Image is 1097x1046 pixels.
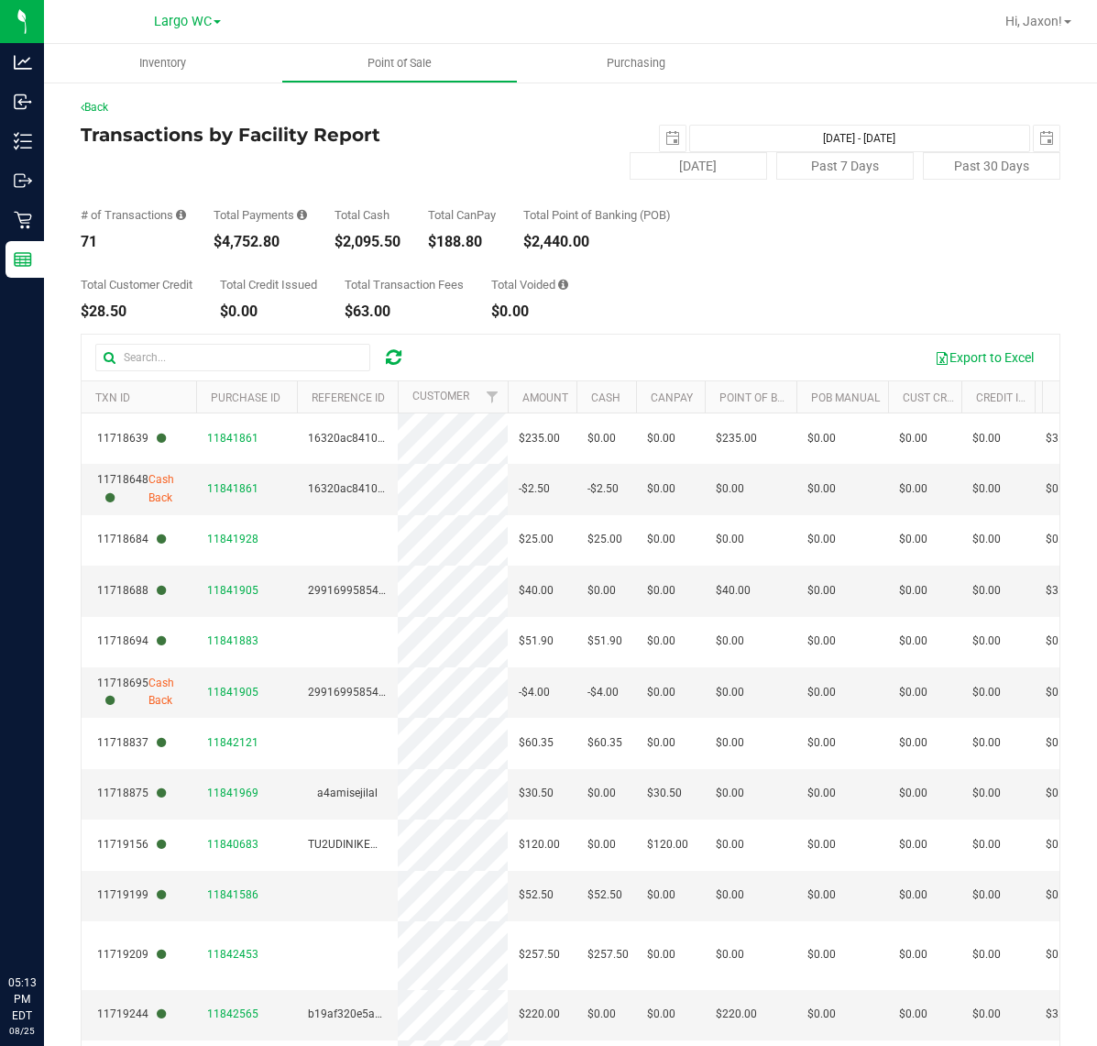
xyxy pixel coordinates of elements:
a: CanPay [651,391,693,404]
span: $0.00 [899,946,927,963]
span: $0.00 [807,946,836,963]
a: Back [81,101,108,114]
inline-svg: Outbound [14,171,32,190]
span: TU2UDINIKEWU [308,838,388,851]
a: Purchase ID [211,391,280,404]
span: $0.00 [972,946,1001,963]
div: 71 [81,235,186,249]
iframe: Resource center [18,899,73,954]
button: Past 7 Days [776,152,914,180]
span: 16320ac8410e7164686d98d0e2e75228 [308,432,510,445]
span: 2991699585447ae2b9e980323c807e88 [308,584,510,597]
span: $0.00 [647,1006,675,1023]
span: $52.50 [519,886,554,904]
span: $30.50 [647,785,682,802]
span: $0.00 [1046,734,1074,752]
span: $0.00 [1046,633,1074,650]
span: 11841905 [207,686,258,699]
span: 11841905 [207,584,258,597]
i: Count of all successful payment transactions, possibly including voids, refunds, and cash-back fr... [176,209,186,221]
span: $0.00 [972,480,1001,498]
span: $0.00 [647,531,675,548]
span: $0.00 [587,430,616,447]
span: 11840683 [207,838,258,851]
span: 11841586 [207,888,258,901]
span: $0.00 [716,946,744,963]
span: $3.00 [1046,1006,1074,1023]
div: Total Cash [335,209,400,221]
span: 11718694 [97,633,166,650]
span: Purchasing [582,55,690,72]
span: Point of Sale [343,55,456,72]
span: select [1034,126,1059,151]
span: $0.00 [807,633,836,650]
span: $0.00 [647,582,675,600]
span: $0.00 [716,886,744,904]
div: Total Point of Banking (POB) [523,209,671,221]
span: $0.00 [807,785,836,802]
span: $0.00 [899,480,927,498]
span: 11842453 [207,948,258,961]
span: 11841928 [207,533,258,545]
a: Purchasing [518,44,755,83]
span: Largo WC [154,14,212,29]
a: Amount [522,391,568,404]
span: $220.00 [519,1006,560,1023]
span: $3.00 [1046,582,1074,600]
a: Customer [412,390,469,402]
span: $0.00 [807,1006,836,1023]
span: $0.00 [1046,946,1074,963]
span: $0.00 [716,684,744,701]
span: $0.00 [972,836,1001,853]
span: $0.00 [899,836,927,853]
div: # of Transactions [81,209,186,221]
div: Total Voided [491,279,568,291]
span: $40.00 [519,582,554,600]
span: 11841861 [207,432,258,445]
div: $0.00 [491,304,568,319]
span: $0.00 [972,785,1001,802]
span: 11718688 [97,582,166,600]
span: 11718695 [97,675,148,710]
span: Cash Back [148,471,185,506]
span: $0.00 [716,633,744,650]
i: Sum of all successful, non-voided payment transaction amounts, excluding tips and transaction fees. [297,209,307,221]
span: $52.50 [587,886,622,904]
span: 11718648 [97,471,148,506]
span: -$2.50 [587,480,619,498]
input: Search... [95,344,370,371]
span: $0.00 [972,734,1001,752]
span: 11718837 [97,734,166,752]
span: $51.90 [587,633,622,650]
span: $220.00 [716,1006,757,1023]
div: Total CanPay [428,209,496,221]
span: 2991699585447ae2b9e980323c807e88 [308,686,510,699]
span: Inventory [115,55,211,72]
h4: Transactions by Facility Report [81,125,407,145]
span: $0.00 [716,734,744,752]
span: $0.00 [647,734,675,752]
button: Export to Excel [923,342,1046,373]
span: $0.00 [647,633,675,650]
a: TXN ID [95,391,130,404]
span: $51.90 [519,633,554,650]
span: $0.00 [972,633,1001,650]
span: $0.00 [972,886,1001,904]
div: $188.80 [428,235,496,249]
span: $0.00 [807,582,836,600]
span: $0.00 [972,531,1001,548]
inline-svg: Retail [14,211,32,229]
span: $0.00 [716,836,744,853]
span: $0.00 [899,684,927,701]
div: $28.50 [81,304,192,319]
a: Credit Issued [976,391,1052,404]
p: 08/25 [8,1024,36,1038]
button: [DATE] [630,152,767,180]
span: b19af320e5a7940e5e6eccaa53b135cb [308,1007,504,1020]
span: 11719244 [97,1006,166,1023]
a: POB Manual [811,391,880,404]
span: a4amisejilal [317,787,378,799]
span: $120.00 [647,836,688,853]
span: $0.00 [1046,480,1074,498]
span: $3.00 [1046,430,1074,447]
